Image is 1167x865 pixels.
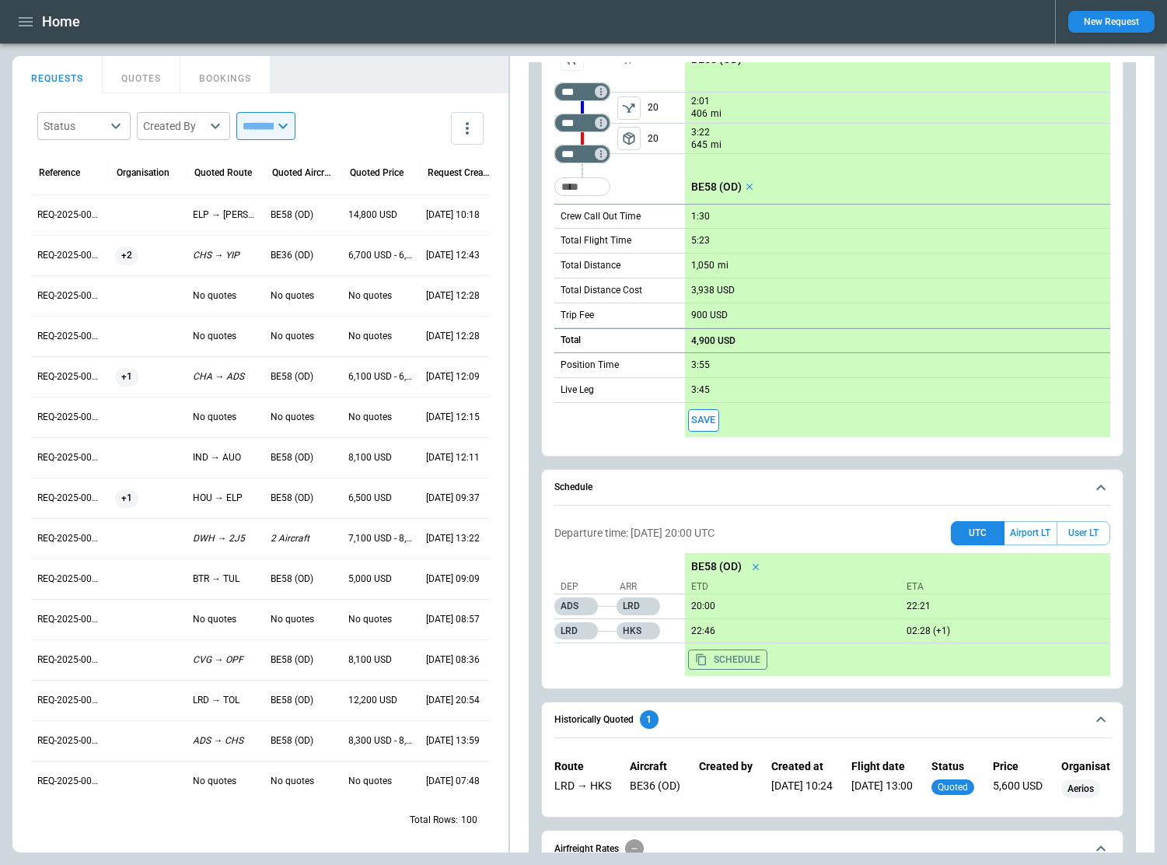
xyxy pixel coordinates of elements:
div: Too short [554,114,610,132]
span: +1 [115,478,138,518]
p: BE58 (OD) [691,560,742,573]
p: Total Flight Time [561,234,631,247]
button: User LT [1057,521,1110,545]
p: 100 [461,814,477,827]
p: LRD → TOL [193,694,258,707]
p: BE58 (OD) [271,208,336,222]
p: No quotes [193,411,258,424]
button: Copy the aircraft schedule to your clipboard [688,650,767,670]
button: Schedule [554,470,1110,506]
p: 09/26/2025 09:09 [426,573,491,586]
p: REQ-2025-000314 [37,573,103,586]
div: [DATE] 13:00 [851,779,913,798]
p: BE58 (OD) [271,653,336,667]
p: CHA → ADS [193,370,258,383]
div: 5,600 USD [993,779,1043,798]
p: 09/25/2025 07:48 [426,775,491,788]
div: Quoted Price [350,167,404,178]
p: 10/05/2025 12:28 [426,289,491,303]
div: Created By [143,118,205,134]
p: 1,050 [691,260,715,271]
span: Type of sector [617,127,641,150]
button: QUOTES [103,56,180,93]
p: ETA [900,580,1104,594]
p: mi [711,138,722,152]
p: ETD [691,580,895,594]
div: BE36 (OD) [630,779,680,798]
p: 10/03/2025 12:11 [426,451,491,464]
p: Dep [561,580,615,594]
span: +1 [115,357,138,397]
p: Created by [699,760,753,773]
p: 5,000 USD [348,573,414,586]
h6: Airfreight Rates [554,844,619,854]
span: Save this aircraft quote and copy details to clipboard [688,409,719,432]
p: REQ-2025-000321 [37,289,103,303]
h6: Historically Quoted [554,715,634,725]
p: Total Distance [561,259,620,272]
button: left aligned [617,96,641,120]
p: ADS [554,597,598,615]
p: IND → AUO [193,451,258,464]
div: Request Created At (UTC-05:00) [428,167,490,178]
p: Departure time: [DATE] 20:00 UTC [554,527,715,540]
p: 2:01 [691,96,710,107]
p: 6,700 USD - 6,800 USD [348,249,414,262]
p: 10/03/2025 12:15 [426,411,491,424]
p: LRD [617,597,660,615]
button: Historically Quoted1 [554,702,1110,738]
p: 3:45 [691,384,710,396]
div: Too short [554,82,610,101]
p: No quotes [271,411,336,424]
p: DWH → 2J5 [193,532,258,545]
h1: Home [42,12,80,31]
p: Position Time [561,359,619,372]
p: 1:30 [691,211,710,222]
p: CVG → OPF [193,653,258,667]
p: REQ-2025-000316 [37,492,103,505]
p: REQ-2025-000323 [37,208,103,222]
p: 10/05/2025 12:28 [426,330,491,343]
p: BE58 (OD) [271,451,336,464]
p: BE36 (OD) [271,249,336,262]
span: Type of sector [617,96,641,120]
div: Status [44,118,106,134]
p: No quotes [348,289,414,303]
div: Too short [554,145,610,163]
div: scrollable content [685,42,1110,437]
div: Quoted Aircraft [272,167,334,178]
p: No quotes [271,289,336,303]
p: BTR → TUL [193,573,258,586]
p: Crew Call Out Time [561,210,641,223]
button: BOOKINGS [180,56,271,93]
p: Aircraft [630,760,680,773]
p: BE58 (OD) [271,694,336,707]
p: Price [993,760,1043,773]
p: 20 [648,93,685,123]
p: 5:23 [691,235,710,247]
p: Total Rows: [410,814,458,827]
p: No quotes [271,330,336,343]
p: No quotes [193,613,258,626]
p: 3:55 [691,359,710,371]
p: No quotes [193,289,258,303]
h6: Schedule [554,482,592,492]
div: Organisation [117,167,169,178]
p: 10/05/2025 [900,601,1110,612]
p: 10/05/2025 12:09 [426,370,491,383]
p: Flight date [851,760,913,773]
span: Aerios [1061,783,1100,795]
p: REQ-2025-000319 [37,370,103,383]
h6: Total [561,335,581,345]
p: 12,200 USD [348,694,414,707]
p: 09/26/2025 08:57 [426,613,491,626]
div: [DATE] 10:24 [771,779,833,798]
p: 14,800 USD [348,208,414,222]
p: ADS → CHS [193,734,258,748]
p: HKS [617,622,660,639]
div: scrollable content [685,553,1110,676]
p: No quotes [348,613,414,626]
p: REQ-2025-000313 [37,613,103,626]
p: No quotes [193,330,258,343]
p: BE58 (OD) [691,180,742,194]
